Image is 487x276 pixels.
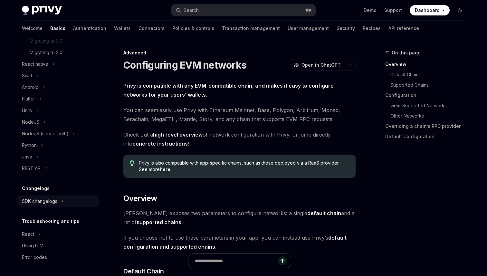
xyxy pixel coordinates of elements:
[390,111,470,121] a: Other Networks
[388,21,419,36] a: API reference
[390,70,470,80] a: Default Chain
[385,121,470,131] a: Overriding a chain’s RPC provider
[184,6,202,14] div: Search...
[22,118,39,126] div: NodeJS
[22,95,35,103] div: Flutter
[222,21,280,36] a: Transaction management
[301,62,341,68] span: Open in ChatGPT
[22,130,69,138] div: NodeJS (server-auth)
[307,210,341,216] strong: default chain
[123,209,356,227] span: [PERSON_NAME] exposes two parameters to configure networks: a single and a list of .
[130,160,134,166] svg: Tip
[22,153,32,161] div: Java
[290,60,345,71] button: Open in ChatGPT
[385,90,470,100] a: Configuration
[123,130,356,148] span: Check out a of network configuration with Privy, or jump directly into !
[22,21,43,36] a: Welcome
[385,59,470,70] a: Overview
[22,6,62,15] img: dark logo
[22,60,48,68] div: React native
[390,80,470,90] a: Supported Chains
[22,197,57,205] div: SDK changelogs
[22,72,32,80] div: Swift
[123,233,356,251] span: If you choose not to use these parameters in your app, you can instead use Privy’s .
[392,49,421,57] span: On this page
[138,21,165,36] a: Connectors
[172,21,214,36] a: Policies & controls
[410,5,450,15] a: Dashboard
[132,140,188,147] a: concrete instructions
[363,21,381,36] a: Recipes
[114,21,131,36] a: Wallets
[22,217,79,225] h5: Troubleshooting and tips
[123,82,334,98] strong: Privy is compatible with any EVM-compatible chain, and makes it easy to configure networks for yo...
[455,5,465,15] button: Toggle dark mode
[278,256,287,265] button: Send message
[415,7,440,14] span: Dashboard
[22,253,47,261] div: Error codes
[384,7,402,14] a: Support
[385,131,470,142] a: Default Configuration
[288,21,329,36] a: User management
[123,59,246,71] h1: Configuring EVM networks
[22,107,33,114] div: Unity
[73,21,106,36] a: Authentication
[50,21,65,36] a: Basics
[17,47,99,58] a: Migrating to 2.0
[22,230,34,238] div: React
[337,21,355,36] a: Security
[137,219,181,226] a: supported chains
[22,165,42,172] div: REST API
[137,219,181,225] strong: supported chains
[364,7,377,14] a: Demo
[17,240,99,252] a: Using LLMs
[171,5,316,16] button: Search...⌘K
[22,83,39,91] div: Android
[123,106,356,124] span: You can seamlessly use Privy with Ethereum Mainnet, Base, Polygon, Arbitrum, Monad, Berachain, Me...
[153,131,203,138] a: high-level overview
[160,167,170,172] a: here
[22,242,46,250] div: Using LLMs
[139,160,349,173] span: Privy is also compatible with app-specific chains, such as those deployed via a RaaS provider. Se...
[390,100,470,111] a: viem-Supported Networks
[123,50,356,56] div: Advanced
[307,210,341,217] a: default chain
[17,252,99,263] a: Error codes
[22,185,50,192] h5: Changelogs
[30,49,62,56] div: Migrating to 2.0
[22,141,37,149] div: Python
[123,193,157,204] span: Overview
[305,8,312,13] span: ⌘ K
